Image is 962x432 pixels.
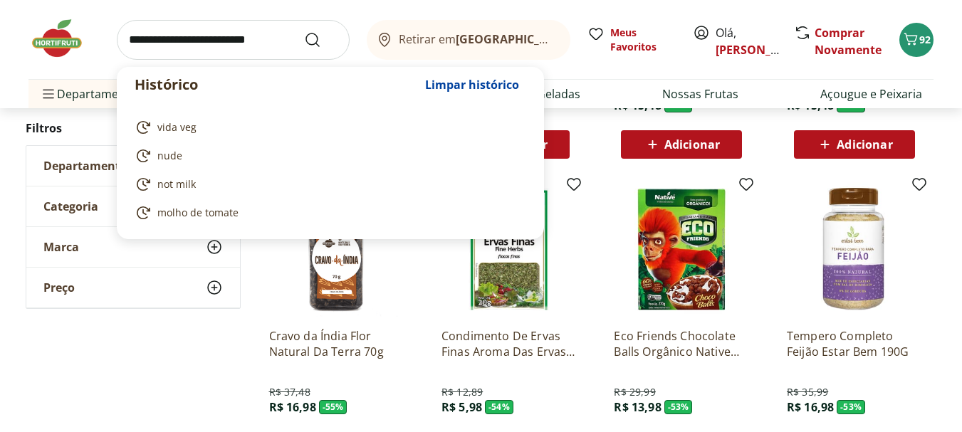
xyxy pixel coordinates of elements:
span: - 55 % [319,400,347,414]
button: Menu [40,77,57,111]
button: Marca [26,227,240,267]
span: nude [157,149,182,163]
span: R$ 35,99 [787,385,828,399]
img: Tempero Completo Feijão Estar Bem 190G [787,181,922,317]
span: 92 [919,33,931,46]
a: Condimento De Ervas Finas Aroma Das Ervas 20G [441,328,577,359]
h2: Filtros [26,114,241,142]
span: not milk [157,177,196,191]
a: Meus Favoritos [587,26,676,54]
a: Cravo da Índia Flor Natural Da Terra 70g [269,328,404,359]
span: Meus Favoritos [610,26,676,54]
button: Departamento [26,146,240,186]
span: Departamento [43,159,127,173]
span: R$ 5,98 [441,399,482,415]
button: Submit Search [304,31,338,48]
span: Categoria [43,199,98,214]
span: Departamentos [40,77,142,111]
a: vida veg [135,119,521,136]
a: [PERSON_NAME] [716,42,808,58]
button: Limpar histórico [418,68,526,102]
p: Histórico [135,75,418,95]
button: Adicionar [621,130,742,159]
img: Condimento De Ervas Finas Aroma Das Ervas 20G [441,181,577,317]
span: vida veg [157,120,197,135]
span: - 54 % [485,400,513,414]
button: Carrinho [899,23,934,57]
img: Hortifruti [28,17,100,60]
span: molho de tomate [157,206,239,220]
button: Preço [26,268,240,307]
a: molho de tomate [135,204,521,221]
span: Olá, [716,24,779,58]
span: R$ 12,89 [441,385,483,399]
button: Retirar em[GEOGRAPHIC_DATA]/[GEOGRAPHIC_DATA] [367,20,570,60]
a: Tempero Completo Feijão Estar Bem 190G [787,328,922,359]
span: - 53 % [837,400,865,414]
b: [GEOGRAPHIC_DATA]/[GEOGRAPHIC_DATA] [456,31,696,47]
span: Limpar histórico [425,79,519,90]
span: R$ 16,98 [269,399,316,415]
a: Nossas Frutas [662,85,738,102]
span: R$ 29,99 [614,385,655,399]
button: Adicionar [794,130,915,159]
img: Cravo da Índia Flor Natural Da Terra 70g [269,181,404,317]
img: Eco Friends Chocolate Balls Orgânico Native 270 G [614,181,749,317]
span: - 53 % [664,400,693,414]
span: R$ 13,98 [614,399,661,415]
span: R$ 37,48 [269,385,310,399]
button: Categoria [26,186,240,226]
a: Açougue e Peixaria [820,85,922,102]
a: Comprar Novamente [815,25,882,58]
input: search [117,20,350,60]
a: nude [135,147,521,164]
span: Preço [43,280,75,295]
span: Retirar em [399,33,556,46]
a: not milk [135,176,521,193]
a: Eco Friends Chocolate Balls Orgânico Native 270 G [614,328,749,359]
span: R$ 16,98 [787,399,834,415]
span: Adicionar [837,139,892,150]
span: Adicionar [664,139,720,150]
span: Marca [43,240,79,254]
